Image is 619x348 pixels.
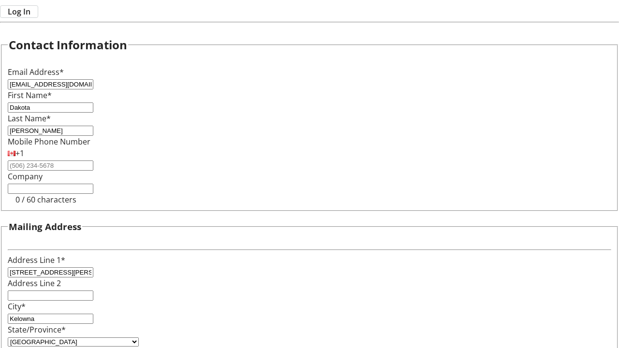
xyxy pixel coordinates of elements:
[8,90,52,101] label: First Name*
[8,136,90,147] label: Mobile Phone Number
[9,36,127,54] h2: Contact Information
[8,324,66,335] label: State/Province*
[8,113,51,124] label: Last Name*
[15,194,76,205] tr-character-limit: 0 / 60 characters
[8,6,30,17] span: Log In
[8,171,43,182] label: Company
[8,67,64,77] label: Email Address*
[8,255,65,265] label: Address Line 1*
[8,278,61,289] label: Address Line 2
[8,301,26,312] label: City*
[9,220,81,233] h3: Mailing Address
[8,267,93,277] input: Address
[8,160,93,171] input: (506) 234-5678
[8,314,93,324] input: City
